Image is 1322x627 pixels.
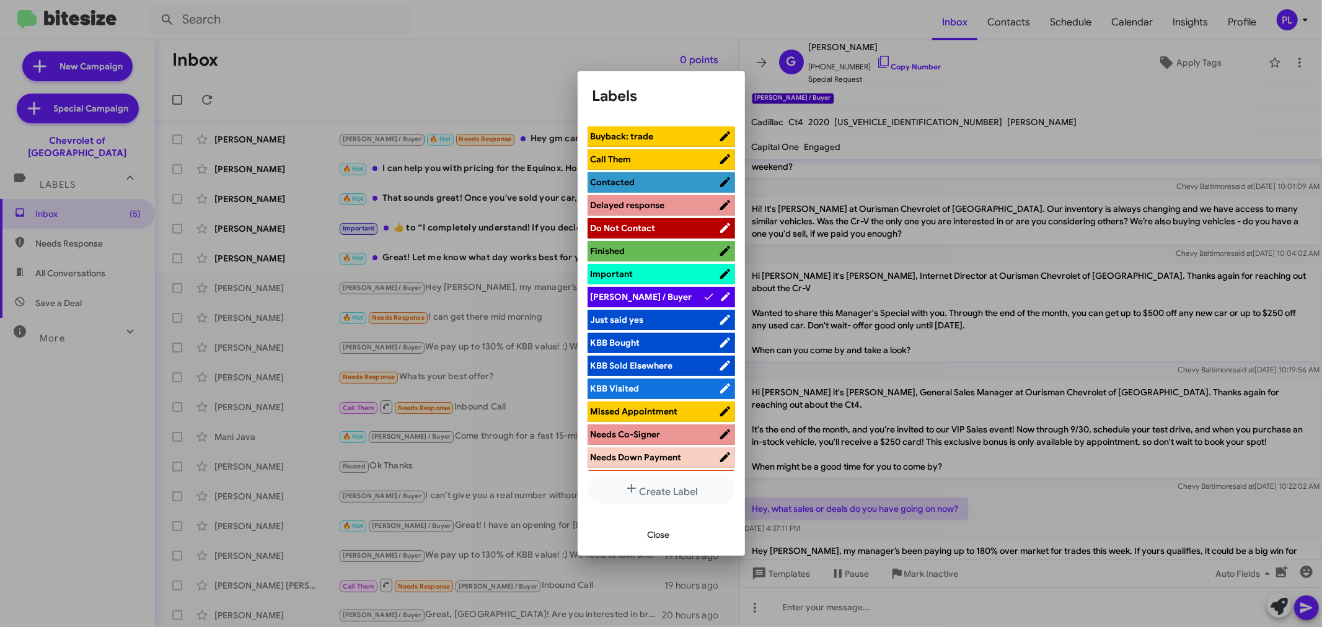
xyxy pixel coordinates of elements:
span: Important [591,268,633,279]
span: Buyback: trade [591,131,654,142]
h1: Labels [593,86,730,106]
button: Create Label [588,476,735,504]
span: Finished [591,245,625,256]
span: Delayed response [591,199,665,211]
span: KBB Sold Elsewhere [591,360,673,371]
span: Needs Down Payment [591,452,682,463]
span: Call Them [591,154,632,165]
span: [PERSON_NAME] / Buyer [591,291,692,302]
span: Do Not Contact [591,222,656,234]
span: Just said yes [591,314,644,325]
span: KBB Visited [591,383,640,394]
span: Missed Appointment [591,406,678,417]
button: Close [638,524,680,546]
span: KBB Bought [591,337,640,348]
span: Contacted [591,177,635,188]
span: Needs Co-Signer [591,429,661,440]
span: Close [648,524,670,546]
